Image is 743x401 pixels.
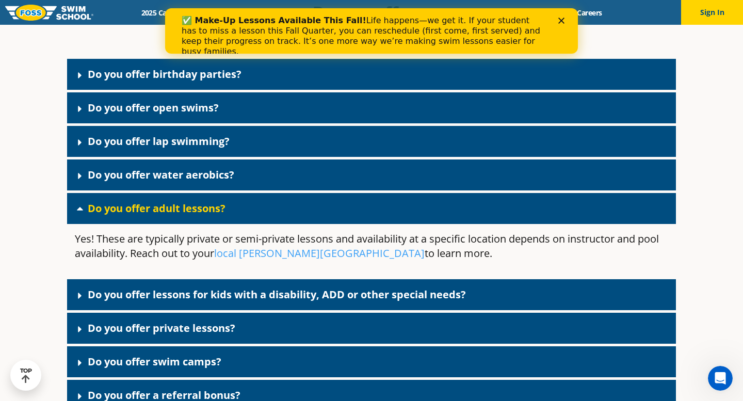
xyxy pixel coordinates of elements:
iframe: Intercom live chat [708,366,733,391]
a: About [PERSON_NAME] [331,8,427,18]
a: Blog [536,8,568,18]
div: Do you offer lap swimming? [67,126,676,157]
a: Do you offer lap swimming? [88,134,230,148]
a: Do you offer swim camps? [88,355,221,368]
div: Do you offer water aerobics? [67,159,676,190]
a: Swim Like [PERSON_NAME] [426,8,536,18]
div: Do you offer open swims? [67,92,676,123]
img: FOSS Swim School Logo [5,5,93,21]
a: Swim Path® Program [240,8,330,18]
iframe: Intercom live chat banner [165,8,578,54]
div: Do you offer adult lessons? [67,193,676,224]
a: local [PERSON_NAME][GEOGRAPHIC_DATA] [214,246,425,260]
div: Do you offer birthday parties? [67,59,676,90]
a: Do you offer birthday parties? [88,67,241,81]
div: Life happens—we get it. If your student has to miss a lesson this Fall Quarter, you can reschedul... [17,7,380,49]
a: 2025 Calendar [132,8,197,18]
div: Do you offer private lessons? [67,313,676,344]
a: Do you offer adult lessons? [88,201,225,215]
div: Close [393,9,403,15]
div: Do you offer swim camps? [67,346,676,377]
a: Careers [568,8,611,18]
b: ✅ Make-Up Lessons Available This Fall! [17,7,201,17]
a: Do you offer open swims? [88,101,219,115]
div: Do you offer lessons for kids with a disability, ADD or other special needs? [67,279,676,310]
a: Do you offer lessons for kids with a disability, ADD or other special needs? [88,287,466,301]
a: Do you offer private lessons? [88,321,235,335]
p: Yes! These are typically private or semi-private lessons and availability at a specific location ... [75,232,668,261]
a: Schools [197,8,240,18]
div: TOP [20,367,32,383]
div: Do you offer adult lessons? [67,224,676,277]
a: Do you offer water aerobics? [88,168,234,182]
